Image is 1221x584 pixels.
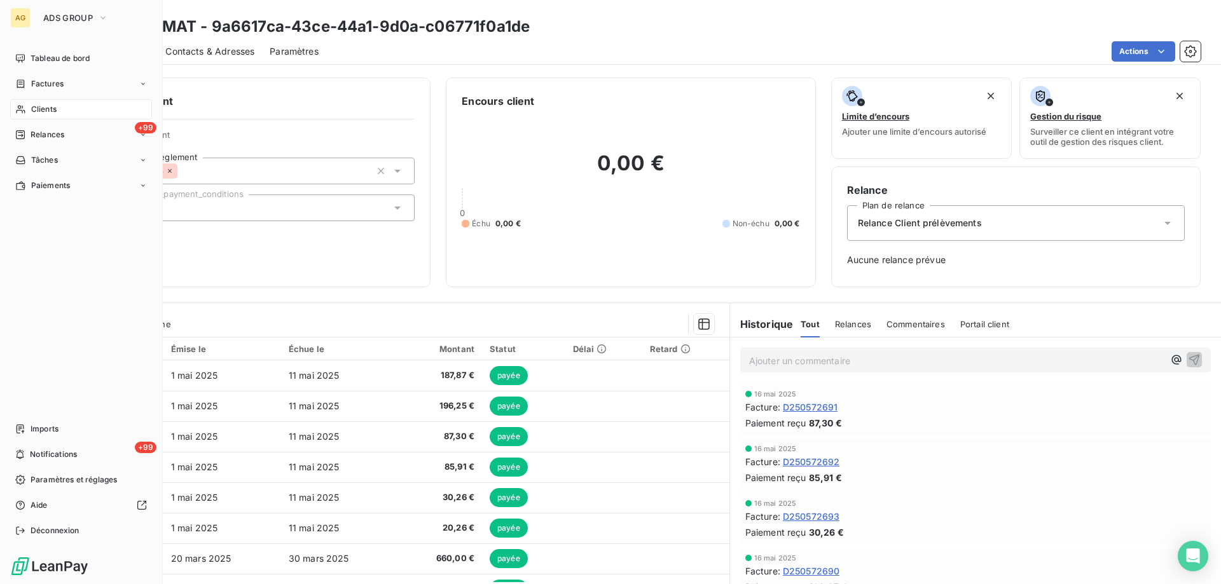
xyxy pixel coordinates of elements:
[745,510,780,523] span: Facture :
[171,431,218,442] span: 1 mai 2025
[77,93,415,109] h6: Informations client
[490,366,528,385] span: payée
[472,218,490,229] span: Échu
[460,208,465,218] span: 0
[289,344,391,354] div: Échue le
[406,491,474,504] span: 30,26 €
[10,495,152,515] a: Aide
[1178,541,1208,571] div: Open Intercom Messenger
[835,319,871,329] span: Relances
[289,553,349,564] span: 30 mars 2025
[842,126,986,137] span: Ajouter une limite d’encours autorisé
[783,564,840,578] span: D250572690
[406,552,474,565] span: 660,00 €
[754,499,797,507] span: 16 mai 2025
[43,13,93,23] span: ADS GROUP
[801,319,820,329] span: Tout
[171,522,218,533] span: 1 mai 2025
[462,151,799,189] h2: 0,00 €
[745,455,780,468] span: Facture :
[289,400,340,411] span: 11 mai 2025
[1030,111,1101,121] span: Gestion du risque
[10,8,31,28] div: AG
[730,316,794,332] h6: Historique
[831,78,1012,159] button: Limite d’encoursAjouter une limite d’encours autorisé
[406,400,474,412] span: 196,25 €
[30,449,77,460] span: Notifications
[165,45,254,58] span: Contacts & Adresses
[289,492,340,503] span: 11 mai 2025
[31,499,48,511] span: Aide
[733,218,769,229] span: Non-échu
[31,474,117,486] span: Paramètres et réglages
[112,15,530,38] h3: OCCA MAT - 9a6617ca-43ce-44a1-9d0a-c06771f0a1de
[809,416,842,430] span: 87,30 €
[171,344,273,354] div: Émise le
[1030,126,1190,147] span: Surveiller ce client en intégrant votre outil de gestion des risques client.
[270,45,319,58] span: Paramètres
[289,431,340,442] span: 11 mai 2025
[490,344,557,354] div: Statut
[289,461,340,472] span: 11 mai 2025
[490,397,528,416] span: payée
[31,423,59,435] span: Imports
[490,488,528,507] span: payée
[745,564,780,578] span: Facture :
[490,458,528,477] span: payée
[809,526,844,539] span: 30,26 €
[31,53,90,64] span: Tableau de bord
[490,427,528,446] span: payée
[809,471,842,484] span: 85,91 €
[745,471,806,484] span: Paiement reçu
[177,165,188,177] input: Ajouter une valeur
[842,111,909,121] span: Limite d’encours
[847,182,1185,198] h6: Relance
[406,369,474,382] span: 187,87 €
[754,445,797,452] span: 16 mai 2025
[783,510,840,523] span: D250572693
[406,430,474,443] span: 87,30 €
[960,319,1009,329] span: Portail client
[289,522,340,533] span: 11 mai 2025
[886,319,945,329] span: Commentaires
[31,78,64,90] span: Factures
[775,218,800,229] span: 0,00 €
[745,416,806,430] span: Paiement reçu
[171,553,231,564] span: 20 mars 2025
[462,93,534,109] h6: Encours client
[171,461,218,472] span: 1 mai 2025
[783,455,840,468] span: D250572692
[135,122,156,133] span: +99
[490,549,528,568] span: payée
[573,344,635,354] div: Délai
[406,344,474,354] div: Montant
[10,556,89,576] img: Logo LeanPay
[754,554,797,562] span: 16 mai 2025
[754,390,797,398] span: 16 mai 2025
[31,525,79,536] span: Déconnexion
[31,180,70,191] span: Paiements
[406,461,474,473] span: 85,91 €
[1112,41,1175,62] button: Actions
[289,370,340,381] span: 11 mai 2025
[31,129,64,140] span: Relances
[745,400,780,414] span: Facture :
[31,104,57,115] span: Clients
[406,522,474,534] span: 20,26 €
[650,344,722,354] div: Retard
[745,526,806,539] span: Paiement reçu
[490,519,528,538] span: payée
[171,400,218,411] span: 1 mai 2025
[135,442,156,453] span: +99
[847,254,1185,266] span: Aucune relance prévue
[171,492,218,503] span: 1 mai 2025
[495,218,521,229] span: 0,00 €
[783,400,838,414] span: D250572691
[858,217,982,229] span: Relance Client prélèvements
[31,154,58,166] span: Tâches
[171,370,218,381] span: 1 mai 2025
[1019,78,1201,159] button: Gestion du risqueSurveiller ce client en intégrant votre outil de gestion des risques client.
[102,130,415,147] span: Propriétés Client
